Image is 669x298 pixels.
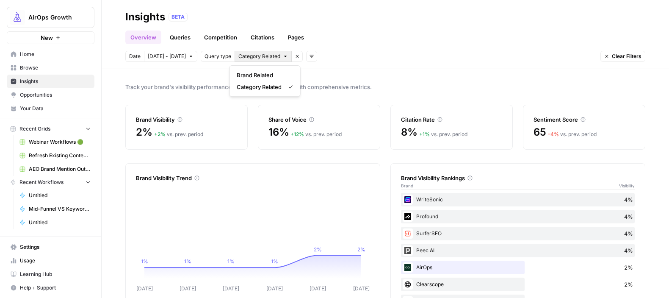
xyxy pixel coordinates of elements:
[20,78,91,85] span: Insights
[271,258,278,265] tspan: 1%
[7,75,94,88] a: Insights
[29,219,91,226] span: Untitled
[148,53,186,60] span: [DATE] - [DATE]
[136,115,237,124] div: Brand Visibility
[314,246,322,253] tspan: 2%
[144,51,197,62] button: [DATE] - [DATE]
[223,285,239,292] tspan: [DATE]
[403,228,413,239] img: w57jo3udkqo1ra9pp5ane7em8etm
[28,13,80,22] span: AirOps Growth
[624,212,633,221] span: 4%
[41,33,53,42] span: New
[184,258,191,265] tspan: 1%
[7,61,94,75] a: Browse
[20,284,91,292] span: Help + Support
[227,258,235,265] tspan: 1%
[401,174,635,182] div: Brand Visibility Rankings
[199,31,242,44] a: Competition
[136,285,153,292] tspan: [DATE]
[246,31,279,44] a: Citations
[125,31,161,44] a: Overview
[401,244,635,257] div: Peec AI
[403,212,413,222] img: z5mnau15jk0a3i3dbnjftp6o8oil
[619,182,635,189] span: Visibility
[7,31,94,44] button: New
[353,285,370,292] tspan: [DATE]
[268,125,289,139] span: 16%
[229,65,301,97] div: Category Related
[141,258,148,265] tspan: 1%
[169,13,188,21] div: BETA
[235,51,292,62] button: Category Related
[548,131,597,138] div: vs. prev. period
[16,162,94,176] a: AEO Brand Mention Outreach
[401,115,502,124] div: Citation Rate
[10,10,25,25] img: AirOps Growth Logo
[7,123,94,135] button: Recent Grids
[29,165,91,173] span: AEO Brand Mention Outreach
[401,193,635,206] div: WriteSonic
[125,10,165,24] div: Insights
[401,182,413,189] span: Brand
[20,257,91,265] span: Usage
[7,267,94,281] a: Learning Hub
[268,115,370,124] div: Share of Voice
[401,227,635,240] div: SurferSEO
[20,91,91,99] span: Opportunities
[624,195,633,204] span: 4%
[534,125,546,139] span: 65
[624,229,633,238] span: 4%
[20,64,91,72] span: Browse
[624,280,633,289] span: 2%
[19,178,64,186] span: Recent Workflows
[401,125,417,139] span: 8%
[419,131,430,137] span: + 1 %
[600,51,645,62] button: Clear Filters
[7,102,94,115] a: Your Data
[165,31,196,44] a: Queries
[16,216,94,229] a: Untitled
[29,205,91,213] span: Mid-Funnel VS Keyword Research
[7,240,94,254] a: Settings
[548,131,559,137] span: – 4 %
[310,285,326,292] tspan: [DATE]
[180,285,196,292] tspan: [DATE]
[7,7,94,28] button: Workspace: AirOps Growth
[403,245,413,256] img: 7am1k4mqv57ixqoijcbmwmydc8ix
[16,202,94,216] a: Mid-Funnel VS Keyword Research
[401,278,635,291] div: Clearscope
[534,115,635,124] div: Sentiment Score
[283,31,309,44] a: Pages
[20,243,91,251] span: Settings
[237,83,282,91] span: Category Related
[20,105,91,112] span: Your Data
[290,131,304,137] span: + 12 %
[29,192,91,199] span: Untitled
[29,152,91,159] span: Refresh Existing Content (1)
[7,47,94,61] a: Home
[7,254,94,267] a: Usage
[238,53,280,60] span: Category Related
[403,195,413,205] img: cbtemd9yngpxf5d3cs29ym8ckjcf
[612,53,641,60] span: Clear Filters
[129,53,141,60] span: Date
[624,263,633,272] span: 2%
[16,135,94,149] a: Webinar Workflows 🟢
[29,138,91,146] span: Webinar Workflows 🟢
[16,189,94,202] a: Untitled
[7,176,94,189] button: Recent Workflows
[20,270,91,278] span: Learning Hub
[136,125,152,139] span: 2%
[7,88,94,102] a: Opportunities
[419,131,467,138] div: vs. prev. period
[136,174,370,182] div: Brand Visibility Trend
[205,53,231,60] span: Query type
[154,131,166,137] span: + 2 %
[20,50,91,58] span: Home
[125,83,645,91] span: Track your brand's visibility performance across answer engines with comprehensive metrics.
[19,125,50,133] span: Recent Grids
[403,262,413,273] img: yjux4x3lwinlft1ym4yif8lrli78
[624,246,633,255] span: 4%
[266,285,283,292] tspan: [DATE]
[237,71,290,79] span: Brand Related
